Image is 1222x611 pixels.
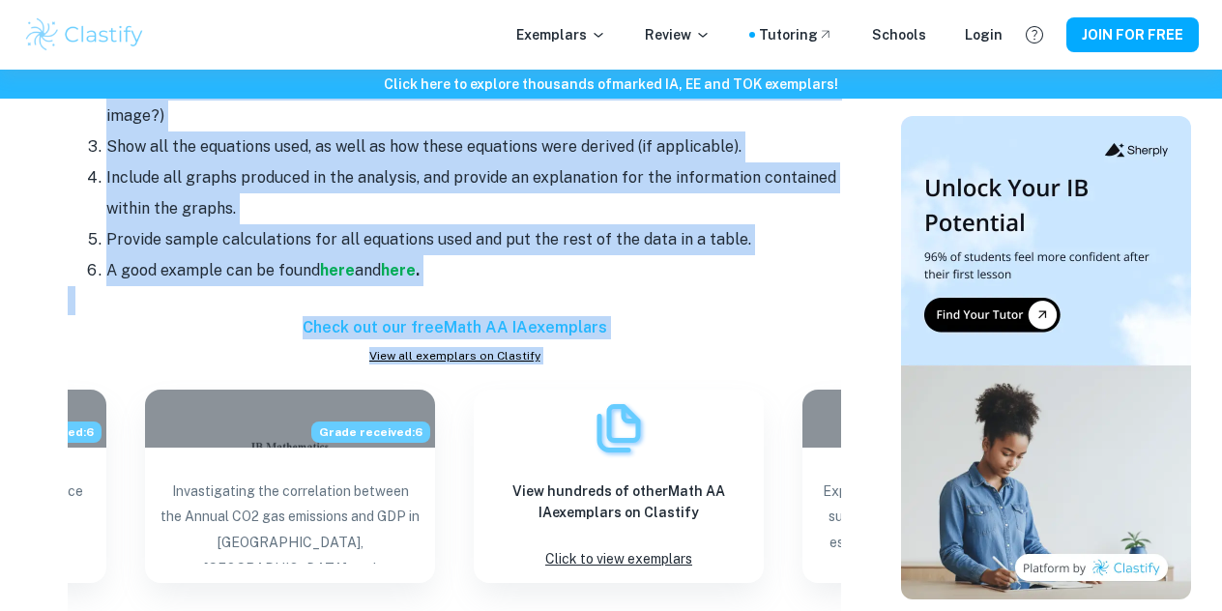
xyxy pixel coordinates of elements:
[872,24,926,45] a: Schools
[381,261,416,279] a: here
[320,261,355,279] a: here
[516,24,606,45] p: Exemplars
[416,261,420,279] strong: .
[1066,17,1199,52] button: JOIN FOR FREE
[759,24,833,45] a: Tutoring
[474,390,764,583] a: ExemplarsView hundreds of otherMath AA IAexemplars on ClastifyClick to view exemplars
[106,162,841,224] li: Include all graphs produced in the analysis, and provide an explanation for the information conta...
[106,255,841,286] li: A good example can be found and
[23,15,146,54] img: Clastify logo
[965,24,1003,45] a: Login
[145,390,435,583] a: Blog exemplar: Invastigating the correlation between thGrade received:6Invastigating the correlat...
[68,316,841,339] h6: Check out our free Math AA IA exemplars
[1018,18,1051,51] button: Help and Feedback
[802,390,1092,583] a: Blog exemplar: Exploring the method of calculating the Exploring the method of calculating the su...
[818,479,1077,564] p: Exploring the method of calculating the surface area of solid of revolution and estimating the la...
[901,116,1191,599] img: Thumbnail
[545,546,692,572] p: Click to view exemplars
[160,479,420,564] p: Invastigating the correlation between the Annual CO2 gas emissions and GDP in [GEOGRAPHIC_DATA], ...
[590,399,648,457] img: Exemplars
[106,224,841,255] li: Provide sample calculations for all equations used and put the rest of the data in a table.
[4,73,1218,95] h6: Click here to explore thousands of marked IA, EE and TOK exemplars !
[106,131,841,162] li: Show all the equations used, as well as how these equations were derived (if applicable).
[68,347,841,364] a: View all exemplars on Clastify
[311,422,430,443] span: Grade received: 6
[489,480,748,523] h6: View hundreds of other Math AA IA exemplars on Clastify
[645,24,711,45] p: Review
